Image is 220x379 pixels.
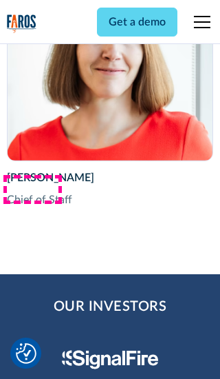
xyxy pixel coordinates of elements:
[7,14,36,34] a: home
[7,14,36,34] img: Logo of the analytics and reporting company Faros.
[7,170,214,186] div: [PERSON_NAME]
[186,6,213,39] div: menu
[97,8,177,37] a: Get a demo
[62,350,159,369] img: Signal Fire Logo
[16,343,36,364] button: Cookie Settings
[16,343,36,364] img: Revisit consent button
[7,192,214,208] div: Chief of Staff
[54,296,167,317] h2: Our Investors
